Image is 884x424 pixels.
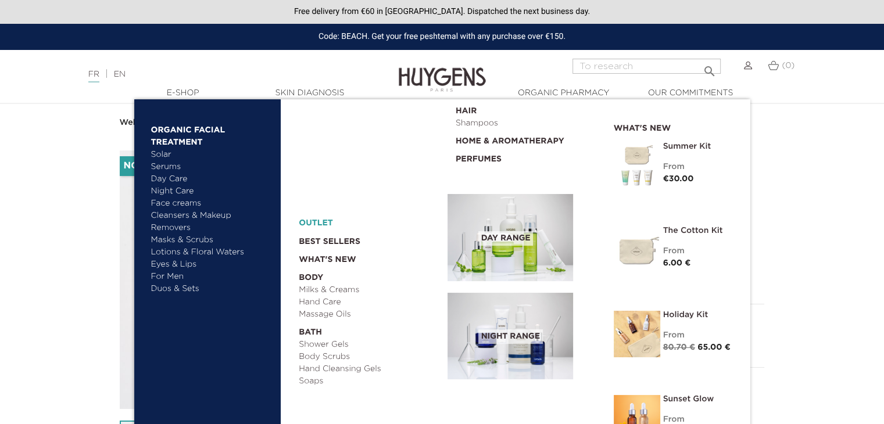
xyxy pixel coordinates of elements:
[632,87,749,99] a: Our commitments
[299,219,333,227] font: OUTLET
[307,154,429,167] a: Healthy glow & Radiance
[307,168,347,177] font: Hydration
[648,89,733,97] font: Our commitments
[151,161,273,173] a: Serums
[275,89,344,97] font: Skin diagnosis
[481,332,540,340] font: Night range
[151,260,197,268] font: Eyes & Lips
[663,311,733,319] a: Holiday Kit
[299,353,350,361] font: Body Scrubs
[663,247,685,255] font: From
[663,227,723,235] font: The Cotton Kit
[120,118,161,127] a: Welcome
[151,187,194,195] font: Night Care
[572,59,721,74] input: To research
[151,185,262,197] a: Night Care
[663,415,685,423] font: From
[151,118,273,149] a: Organic Facial Treatment
[299,296,439,308] a: Hand Care
[151,149,273,161] a: Solar
[151,211,231,232] font: Cleansers & Makeup Removers
[151,175,188,183] font: Day Care
[307,99,429,118] a: Beauty concern
[299,351,439,363] a: Body Scrubs
[518,89,610,97] font: Organic Pharmacy
[456,130,596,148] a: Home & Aromatherapy
[614,227,660,273] img: The Cotton Kit
[299,363,439,375] a: Hand Cleansing Gels
[307,120,350,128] font: Anti-aging
[299,286,359,294] font: Milks & Creams
[299,339,439,351] a: Shower Gels
[456,155,502,163] font: Perfumes
[299,284,439,296] a: Milks & Creams
[782,62,794,70] font: (0)
[663,343,695,351] font: 80.70 €
[307,191,429,203] a: Sun protection
[114,70,126,78] a: EN
[151,234,273,246] a: Masks & Scrubs
[307,167,429,179] a: Hydration
[506,87,622,99] a: Organic Pharmacy
[299,340,348,348] font: Shower Gels
[88,70,99,82] a: FR
[125,87,241,99] a: E-Shop
[151,236,213,244] font: Masks & Scrubs
[456,137,564,145] font: Home & Aromatherapy
[663,142,711,150] font: Summer Kit
[456,99,596,117] a: Hair
[699,55,720,71] button: 
[702,64,716,78] font: 
[299,211,429,229] a: OUTLET
[88,70,99,78] font: FR
[307,118,429,130] a: Anti-aging
[456,117,596,130] a: Shampoos
[151,163,181,171] font: Serums
[299,328,322,336] font: Bath
[448,293,573,380] img: routine_nuit_banner.jpg
[299,308,439,321] a: Massage Oils
[151,285,199,293] font: Duos & Sets
[299,266,439,284] a: Body
[151,258,273,271] a: Eyes & Lips
[663,175,694,183] font: €30.00
[151,283,273,295] a: Duos & Sets
[151,199,202,207] font: Face creams
[663,311,708,319] font: Holiday Kit
[120,118,158,127] font: Welcome
[124,161,169,171] font: Novelty
[299,310,350,318] font: Massage Oils
[399,49,486,94] img: Huygens
[456,119,498,127] font: Shampoos
[481,234,531,242] font: Day range
[151,246,273,258] a: Lotions & Floral Waters
[663,395,733,403] a: Sunset Glow
[307,156,407,164] font: Healthy glow & Radiance
[299,248,439,266] a: What's new
[252,87,368,99] a: Skin diagnosis
[299,375,439,387] a: Soaps
[456,148,596,166] a: Perfumes
[307,179,429,191] a: Bags & [MEDICAL_DATA]
[299,229,429,248] a: Best Sellers
[294,7,590,16] font: Free delivery from €60 in [GEOGRAPHIC_DATA]. Dispatched the next business day.
[663,331,685,339] font: From
[105,70,108,79] font: |
[151,126,226,146] font: Organic Facial Treatment
[318,32,566,41] font: Code: BEACH. Get your free peshtemal with any purchase over €150.
[307,130,429,154] a: Anti-imperfections & Mattifying
[307,132,391,152] font: Anti-imperfections & Mattifying
[697,343,731,351] font: 65.00 €
[151,248,244,256] font: Lotions & Floral Waters
[663,163,685,171] font: From
[299,274,323,282] font: Body
[614,142,660,189] img: Summer Kit
[614,124,671,132] font: What's new
[167,89,199,97] font: E-Shop
[151,150,171,159] font: Solar
[307,107,388,116] font: Beauty concern
[614,311,660,357] img: The Holiday Kit
[663,395,714,403] font: Sunset Glow
[299,238,360,246] font: Best Sellers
